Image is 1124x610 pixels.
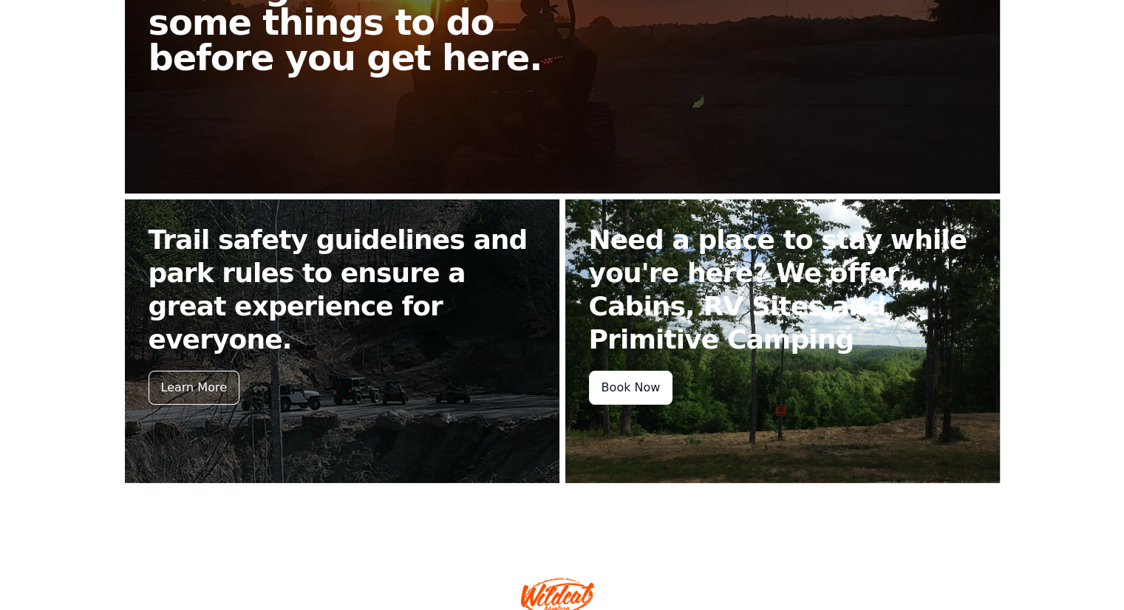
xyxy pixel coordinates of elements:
[589,223,976,356] h2: Need a place to stay while you're here? We offer Cabins, RV Sites and Primitive Camping
[125,199,559,483] a: Trail safety guidelines and park rules to ensure a great experience for everyone. Learn More
[149,223,536,356] h2: Trail safety guidelines and park rules to ensure a great experience for everyone.
[149,371,239,405] div: Learn More
[565,199,1000,483] a: Need a place to stay while you're here? We offer Cabins, RV Sites and Primitive Camping Book Now
[589,371,673,405] div: Book Now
